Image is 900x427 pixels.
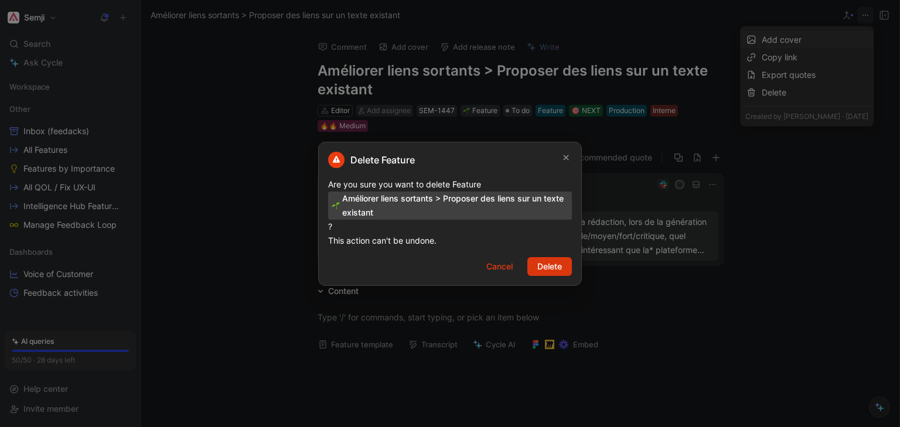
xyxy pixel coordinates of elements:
span: Delete [537,259,562,274]
div: Are you sure you want to delete Feature ? This action can't be undone. [328,177,572,248]
span: Cancel [486,259,513,274]
h2: Delete Feature [328,152,415,168]
span: Améliorer liens sortants > Proposer des liens sur un texte existant [328,192,572,220]
button: Cancel [476,257,523,276]
button: Delete [527,257,572,276]
img: 🌱 [332,201,340,210]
